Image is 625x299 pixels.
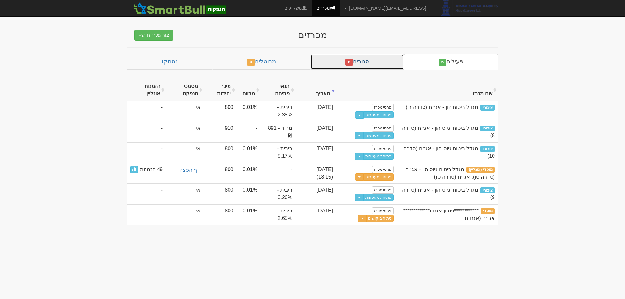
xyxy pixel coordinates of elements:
[480,187,495,193] span: ציבורי
[204,101,237,122] td: 800
[261,122,296,143] td: מחיר - 891 ₪
[204,183,237,204] td: 800
[372,207,394,214] a: פרטי מכרז
[345,59,353,66] span: 8
[372,125,394,132] a: פרטי מכרז
[296,163,336,184] td: [DATE] (18:15)
[363,173,394,181] a: פתיחת מעטפות
[169,166,201,175] a: דף הפצה
[403,146,495,159] span: מגדל ביטוח גיוס הון - אג״ח (סדרה 10)
[372,186,394,194] a: פרטי מכרז
[237,101,261,122] td: 0.01%
[204,142,237,163] td: 800
[296,122,336,143] td: [DATE]
[481,208,495,214] span: מוסדי
[480,105,495,111] span: ציבורי
[127,79,166,101] th: הזמנות אונליין : activate to sort column ascending
[261,79,296,101] th: תנאי פתיחה : activate to sort column ascending
[363,194,394,201] a: פתיחת מעטפות
[194,104,201,110] span: אין
[372,145,394,152] a: פרטי מכרז
[296,142,336,163] td: [DATE]
[161,207,163,215] span: -
[194,146,201,151] span: אין
[363,111,394,118] a: פתיחת מעטפות
[237,163,261,184] td: 0.01%
[194,187,201,193] span: אין
[261,142,296,163] td: ריבית - 5.17%
[127,54,212,70] a: נמחקו
[402,187,495,200] span: מגדל ביטוח וגיוס הון - אג״ח (סדרה 9)
[296,79,336,101] th: תאריך : activate to sort column ascending
[161,145,163,153] span: -
[140,166,163,173] span: 49 הזמנות
[405,167,495,180] span: מגדל ביטוח גיוס הון - אג״ח (סדרה טו), אג״ח (סדרה טז)
[261,163,296,184] td: -
[261,183,296,204] td: ריבית - 3.26%
[406,104,478,110] span: מגדל ביטוח הון - אג״ח (סדרה ח')
[261,101,296,122] td: ריבית - 2.38%
[363,132,394,139] a: פתיחת מעטפות
[372,104,394,111] a: פרטי מכרז
[132,2,228,15] img: SmartBull Logo
[237,204,261,225] td: 0.01%
[439,59,447,66] span: 6
[397,79,498,101] th: שם מכרז : activate to sort column ascending
[261,204,296,225] td: ריבית - 2.65%
[237,79,261,101] th: מרווח : activate to sort column ascending
[161,104,163,111] span: -
[466,167,495,173] span: מוסדי (אונליין)
[296,101,336,122] td: [DATE]
[212,54,311,70] a: מבוטלים
[204,204,237,225] td: 800
[161,125,163,132] span: -
[237,142,261,163] td: 0.01%
[402,125,495,138] span: מגדל ביטוח וגיוס הון - אג״ח (סדרה 8)
[480,146,495,152] span: ציבורי
[363,153,394,160] a: פתיחת מעטפות
[480,126,495,131] span: ציבורי
[247,59,255,66] span: 0
[372,166,394,173] a: פרטי מכרז
[296,204,336,225] td: [DATE]
[237,122,261,143] td: -
[134,30,173,41] button: צור מכרז חדש
[366,215,394,222] a: ניתוח ביקושים
[311,54,404,70] a: סגורים
[186,30,439,40] div: מכרזים
[161,186,163,194] span: -
[204,163,237,184] td: 800
[204,79,237,101] th: מינ׳ יחידות : activate to sort column ascending
[404,54,498,70] a: פעילים
[194,208,201,213] span: אין
[237,183,261,204] td: 0.01%
[296,183,336,204] td: [DATE]
[204,122,237,143] td: 910
[166,79,204,101] th: מסמכי הנפקה : activate to sort column ascending
[194,125,201,131] span: אין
